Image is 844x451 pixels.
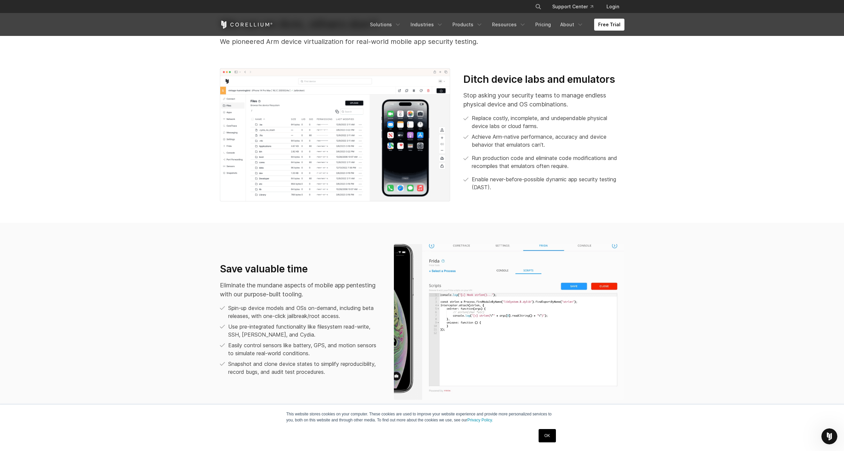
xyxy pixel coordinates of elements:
p: Stop asking your security teams to manage endless physical device and OS combinations. [463,91,624,109]
h3: Save valuable time [220,263,381,275]
div: Navigation Menu [527,1,624,13]
a: Pricing [531,19,555,31]
button: Search [532,1,544,13]
a: About [556,19,588,31]
p: Easily control sensors like battery, GPS, and motion sensors to simulate real-world conditions. [228,341,381,357]
a: Support Center [547,1,598,13]
h3: Ditch device labs and emulators [463,73,624,86]
a: Products [448,19,487,31]
div: Navigation Menu [366,19,624,31]
p: Enable never-before-possible dynamic app security testing (DAST). [472,175,624,191]
a: Privacy Policy. [467,418,493,422]
a: Resources [488,19,530,31]
p: This website stores cookies on your computer. These cookies are used to improve your website expe... [286,411,558,423]
p: Snapshot and clone device states to simplify reproducibility, record bugs, and audit test procedu... [228,360,381,376]
img: Dynamic app security testing (DSAT); iOS pentest [220,68,450,202]
p: Run production code and eliminate code modifications and recompiles that emulators often require. [472,154,624,170]
p: We pioneered Arm device virtualization for real-world mobile app security testing. [220,37,624,47]
a: Free Trial [594,19,624,31]
a: Industries [407,19,447,31]
iframe: Intercom live chat [821,428,837,444]
a: Solutions [366,19,405,31]
p: Use pre-integrated functionality like filesystem read-write, SSH, [PERSON_NAME], and Cydia. [228,323,381,339]
a: OK [539,429,556,442]
img: Screenshot of Corellium's Frida in scripts. [394,244,624,400]
a: Login [601,1,624,13]
p: Achieve Arm-native performance, accuracy and device behavior that emulators can’t. [472,133,624,149]
p: Spin-up device models and OSs on-demand, including beta releases, with one-click jailbreak/root a... [228,304,381,320]
p: Replace costly, incomplete, and undependable physical device labs or cloud farms. [472,114,624,130]
a: Corellium Home [220,21,273,29]
p: Eliminate the mundane aspects of mobile app pentesting with our purpose-built tooling. [220,281,381,299]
